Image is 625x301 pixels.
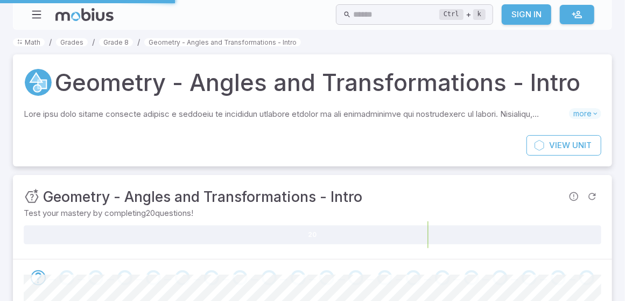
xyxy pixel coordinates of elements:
[406,270,421,285] div: Go to the next question
[31,270,46,285] div: Go to the next question
[144,38,301,46] a: Geometry - Angles and Transformations - Intro
[55,65,580,100] h1: Geometry - Angles and Transformations - Intro
[439,9,464,20] kbd: Ctrl
[473,9,486,20] kbd: k
[24,108,569,120] p: Lore ipsu dolo sitame consecte adipisc e seddoeiu te incididun utlabore etdolor ma ali enimadmini...
[291,270,306,285] div: Go to the next question
[204,270,219,285] div: Go to the next question
[549,139,570,151] span: View
[24,207,601,219] p: Test your mastery by completing 20 questions!
[583,187,601,206] span: Refresh Question
[13,36,612,48] nav: breadcrumb
[59,270,74,285] div: Go to the next question
[551,270,566,285] div: Go to the next question
[43,186,362,207] h3: Geometry - Angles and Transformations - Intro
[56,38,88,46] a: Grades
[92,36,95,48] li: /
[262,270,277,285] div: Go to the next question
[319,270,334,285] div: Go to the next question
[377,270,392,285] div: Go to the next question
[175,270,190,285] div: Go to the next question
[565,187,583,206] span: Report an issue with the question
[117,270,132,285] div: Go to the next question
[24,68,53,97] a: Geometry 2D
[233,270,248,285] div: Go to the next question
[146,270,161,285] div: Go to the next question
[502,4,551,25] a: Sign In
[522,270,537,285] div: Go to the next question
[526,135,601,156] a: ViewUnit
[435,270,450,285] div: Go to the next question
[13,38,45,46] a: Math
[99,38,133,46] a: Grade 8
[579,270,594,285] div: Go to the next question
[88,270,103,285] div: Go to the next question
[348,270,363,285] div: Go to the next question
[464,270,479,285] div: Go to the next question
[137,36,140,48] li: /
[572,139,592,151] span: Unit
[49,36,52,48] li: /
[493,270,508,285] div: Go to the next question
[439,8,486,21] div: +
